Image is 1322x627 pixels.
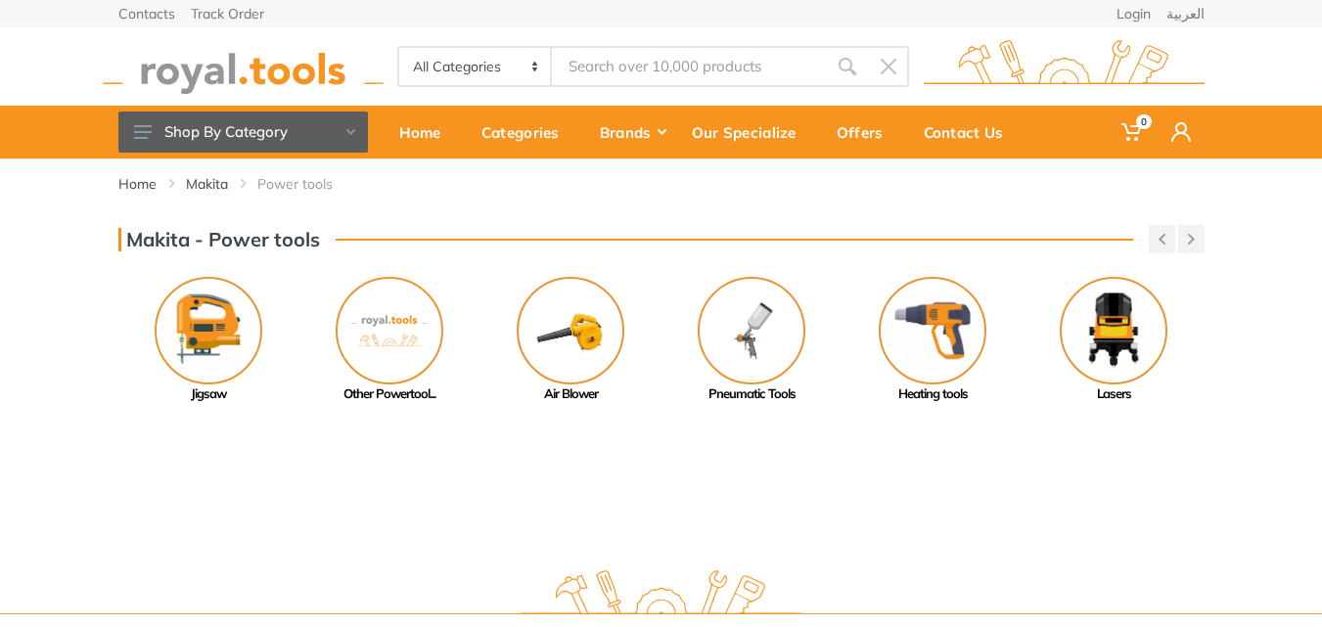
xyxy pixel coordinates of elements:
div: Offers [823,112,910,153]
div: Contact Us [910,112,1030,153]
nav: breadcrumb [118,174,1205,194]
a: Heating tools [843,277,1024,404]
a: Power tools [257,174,333,194]
a: Home [386,106,468,158]
a: Makita [186,174,228,194]
input: Site search [552,46,826,87]
a: Contact Us [910,106,1030,158]
div: Home [386,112,468,153]
img: Royal - Air Blower [517,277,624,384]
a: Categories [468,106,586,158]
a: Login [1117,7,1151,21]
div: Heating tools [843,384,1024,404]
a: Offers [823,106,910,158]
div: Brands [586,112,678,153]
a: Other Powertool... [299,277,480,404]
a: Lasers [1024,277,1205,404]
div: Pneumatic Tools [661,384,843,404]
span: 0 [1136,114,1152,129]
h3: Makita - Power tools [118,228,320,251]
img: Royal - Pneumatic Tools [698,277,805,384]
img: Royal - Heating tools [879,277,986,384]
div: Categories [468,112,586,153]
a: Home [118,174,157,194]
img: royal.tools Logo [521,570,801,624]
img: Royal - Lasers [1060,277,1167,384]
img: Royal - Jigsaw [155,277,262,384]
a: Jigsaw [118,277,299,404]
a: Track Order [191,7,264,21]
a: Our Specialize [678,106,823,158]
img: royal.tools Logo [924,40,1205,94]
div: Air Blower [480,384,661,404]
a: 0 [1108,106,1158,158]
button: Shop By Category [118,112,368,153]
a: Air Blower [480,277,661,404]
a: Contacts [118,7,175,21]
img: royal.tools Logo [103,40,384,94]
div: Lasers [1024,384,1205,404]
a: العربية [1166,7,1205,21]
div: Our Specialize [678,112,823,153]
div: Jigsaw [118,384,299,404]
a: Pneumatic Tools [661,277,843,404]
img: No Image [336,277,443,384]
div: Other Powertool... [299,384,480,404]
select: Category [399,48,553,85]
